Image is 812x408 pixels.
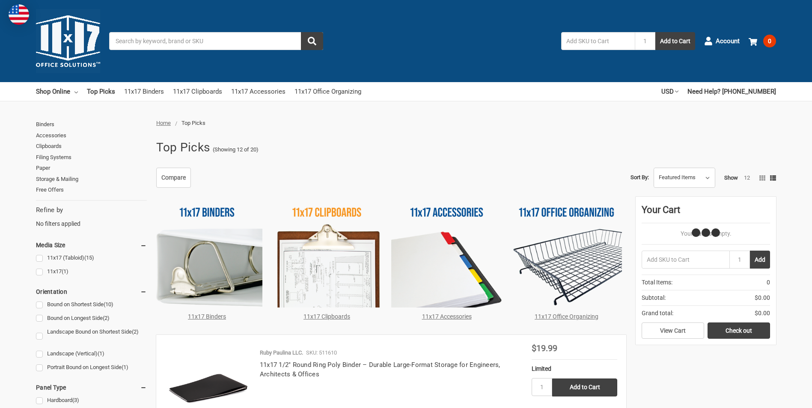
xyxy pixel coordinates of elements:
span: Grand total: [642,309,673,318]
span: Account [716,36,740,46]
img: 11x17 Binders [152,197,262,307]
h5: Orientation [36,287,147,297]
h5: Media Size [36,240,147,250]
span: (10) [104,301,113,307]
img: 11x17 Accessories [391,197,502,307]
a: 12 [744,174,750,181]
a: Need Help? [PHONE_NUMBER] [687,82,776,101]
span: 0 [767,278,770,287]
span: Subtotal: [642,293,666,302]
a: Shop Online [36,82,78,101]
a: Check out [708,322,770,339]
span: (2) [132,328,139,335]
a: View Cart [642,322,704,339]
a: 11x17 [36,266,147,278]
img: 11x17 Office Organizing [511,197,622,307]
a: Binders [36,119,147,130]
span: $0.00 [755,293,770,302]
img: 11x17 Clipboards [271,197,382,307]
a: Accessories [36,130,147,141]
input: Add SKU to Cart [561,32,635,50]
input: Search by keyword, brand or SKU [109,32,323,50]
a: Landscape (Vertical) [36,348,147,360]
p: Ruby Paulina LLC. [260,349,303,357]
a: Portrait Bound on Longest Side [36,362,147,373]
span: (2) [103,315,110,321]
span: Total Items: [642,278,672,287]
a: 11x17 Office Organizing [294,82,361,101]
h5: Panel Type [36,382,147,393]
a: Free Offers [36,184,147,195]
span: (1) [98,350,104,357]
span: $0.00 [755,309,770,318]
a: 11x17 1/2" Round Ring Poly Binder – Durable Large-Format Storage for Engineers, Architects & Offices [260,361,500,378]
h5: Refine by [36,205,147,215]
a: 11x17 Binders [188,313,226,320]
a: Hardboard [36,395,147,406]
button: Add to Cart [655,32,695,50]
a: USD [661,82,678,101]
span: (1) [62,268,68,275]
a: 11x17 Binders [124,82,164,101]
iframe: Google Customer Reviews [741,385,812,408]
a: 11x17 Clipboards [303,313,350,320]
span: 0 [763,35,776,47]
div: Limited [532,364,617,373]
a: Paper [36,163,147,174]
span: (1) [122,364,128,370]
span: (Showing 12 of 20) [213,145,259,154]
img: duty and tax information for United States [9,4,29,25]
a: 11x17 Accessories [422,313,472,320]
a: 11x17 Clipboards [173,82,222,101]
div: Your Cart [642,203,770,223]
a: Account [704,30,740,52]
a: Storage & Mailing [36,174,147,185]
p: Your Cart Is Empty. [642,229,770,238]
div: No filters applied [36,205,147,228]
a: 0 [749,30,776,52]
img: 11x17.com [36,9,100,73]
button: Add [750,251,770,269]
span: Top Picks [181,120,205,126]
span: Show [724,174,738,181]
a: Clipboards [36,141,147,152]
a: 11x17 Accessories [231,82,286,101]
a: Filing Systems [36,152,147,163]
a: Top Picks [87,82,115,101]
a: Compare [156,168,191,188]
input: Add to Cart [552,378,617,396]
a: 11x17 (Tabloid) [36,252,147,264]
a: Landscape Bound on Shortest Side [36,326,147,346]
label: Sort By: [631,171,649,184]
p: SKU: 511610 [306,349,337,357]
a: Home [156,120,171,126]
a: Bound on Shortest Side [36,299,147,310]
h1: Top Picks [156,136,210,159]
span: (15) [84,254,94,261]
a: Bound on Longest Side [36,313,147,324]
a: 11x17 Office Organizing [535,313,598,320]
span: (3) [72,397,79,403]
input: Add SKU to Cart [642,251,729,269]
span: $19.99 [532,343,557,353]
